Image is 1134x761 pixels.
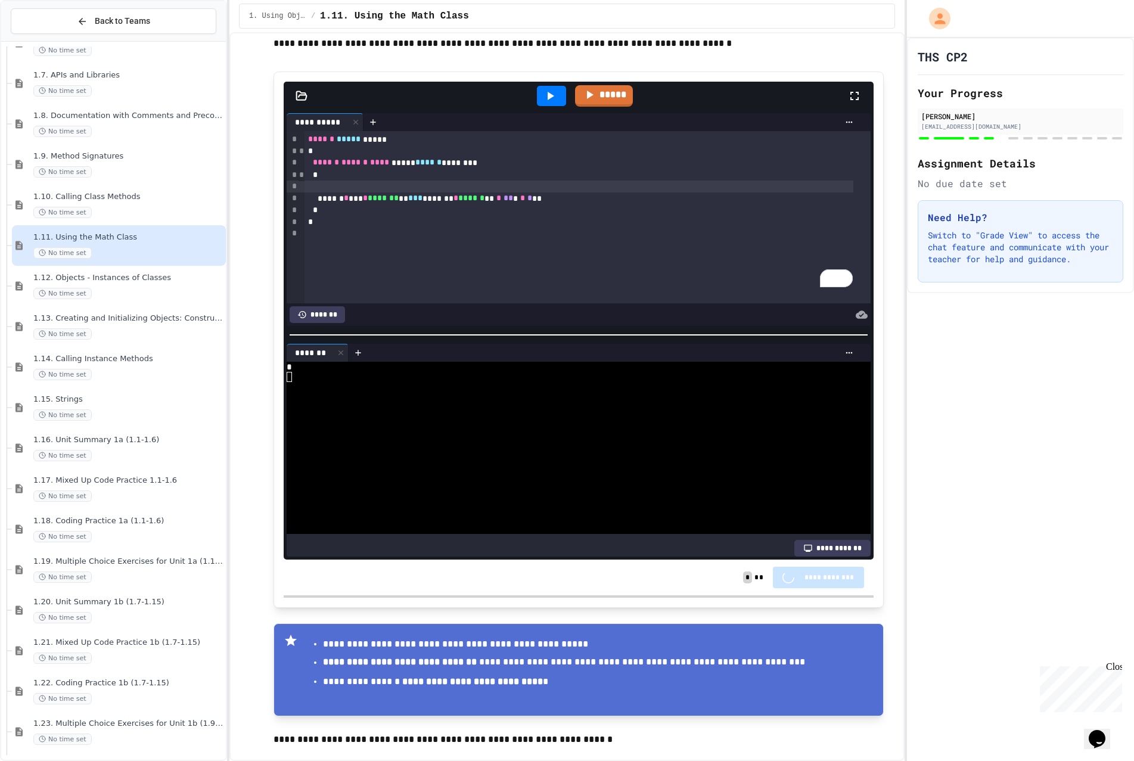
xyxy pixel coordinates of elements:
[918,176,1123,191] div: No due date set
[320,9,469,23] span: 1.11. Using the Math Class
[1035,661,1122,712] iframe: chat widget
[33,409,92,421] span: No time set
[33,450,92,461] span: No time set
[33,166,92,178] span: No time set
[33,247,92,259] span: No time set
[33,151,223,161] span: 1.9. Method Signatures
[33,612,92,623] span: No time set
[33,693,92,704] span: No time set
[33,85,92,97] span: No time set
[33,597,223,607] span: 1.20. Unit Summary 1b (1.7-1.15)
[33,232,223,243] span: 1.11. Using the Math Class
[33,288,92,299] span: No time set
[33,354,223,364] span: 1.14. Calling Instance Methods
[33,111,223,121] span: 1.8. Documentation with Comments and Preconditions
[249,11,306,21] span: 1. Using Objects and Methods
[33,328,92,340] span: No time set
[921,111,1120,122] div: [PERSON_NAME]
[33,571,92,583] span: No time set
[33,476,223,486] span: 1.17. Mixed Up Code Practice 1.1-1.6
[1084,713,1122,749] iframe: chat widget
[33,192,223,202] span: 1.10. Calling Class Methods
[311,11,315,21] span: /
[918,48,968,65] h1: THS CP2
[33,516,223,526] span: 1.18. Coding Practice 1a (1.1-1.6)
[33,45,92,56] span: No time set
[921,122,1120,131] div: [EMAIL_ADDRESS][DOMAIN_NAME]
[305,131,871,303] div: To enrich screen reader interactions, please activate Accessibility in Grammarly extension settings
[33,653,92,664] span: No time set
[33,557,223,567] span: 1.19. Multiple Choice Exercises for Unit 1a (1.1-1.6)
[33,490,92,502] span: No time set
[95,15,150,27] span: Back to Teams
[918,85,1123,101] h2: Your Progress
[33,719,223,729] span: 1.23. Multiple Choice Exercises for Unit 1b (1.9-1.15)
[928,229,1113,265] p: Switch to "Grade View" to access the chat feature and communicate with your teacher for help and ...
[33,734,92,745] span: No time set
[33,369,92,380] span: No time set
[916,5,953,32] div: My Account
[33,435,223,445] span: 1.16. Unit Summary 1a (1.1-1.6)
[928,210,1113,225] h3: Need Help?
[5,5,82,76] div: Chat with us now!Close
[33,70,223,80] span: 1.7. APIs and Libraries
[33,207,92,218] span: No time set
[33,638,223,648] span: 1.21. Mixed Up Code Practice 1b (1.7-1.15)
[918,155,1123,172] h2: Assignment Details
[33,531,92,542] span: No time set
[33,126,92,137] span: No time set
[33,395,223,405] span: 1.15. Strings
[33,313,223,324] span: 1.13. Creating and Initializing Objects: Constructors
[33,678,223,688] span: 1.22. Coding Practice 1b (1.7-1.15)
[33,273,223,283] span: 1.12. Objects - Instances of Classes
